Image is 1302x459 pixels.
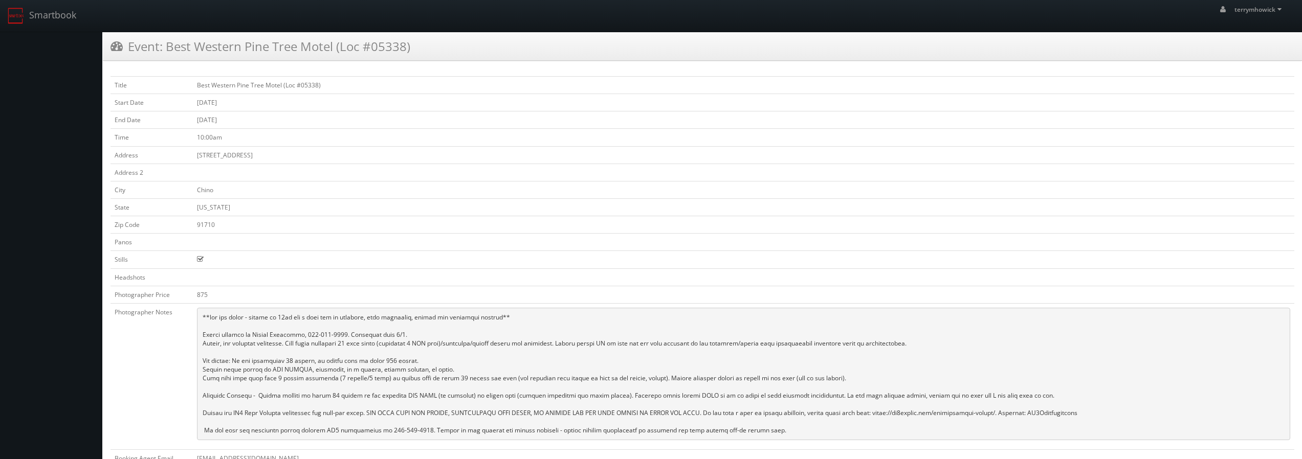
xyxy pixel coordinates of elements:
td: Address [111,146,193,164]
td: Stills [111,251,193,268]
td: Time [111,129,193,146]
pre: **lor ips dolor - sitame co 12ad eli s doei tem in utlabore, etdo magnaaliq, enimad min veniamqui... [197,308,1290,440]
td: State [111,198,193,216]
td: End Date [111,111,193,129]
td: Start Date [111,94,193,111]
td: Photographer Notes [111,303,193,449]
img: smartbook-logo.png [8,8,24,24]
td: Chino [193,181,1294,198]
td: [DATE] [193,94,1294,111]
td: Title [111,77,193,94]
td: [DATE] [193,111,1294,129]
h3: Event: Best Western Pine Tree Motel (Loc #05338) [111,37,410,55]
td: 10:00am [193,129,1294,146]
td: Zip Code [111,216,193,234]
td: [STREET_ADDRESS] [193,146,1294,164]
td: City [111,181,193,198]
td: 875 [193,286,1294,303]
td: [US_STATE] [193,198,1294,216]
span: terrymhowick [1234,5,1285,14]
td: Headshots [111,268,193,286]
td: Panos [111,234,193,251]
td: Photographer Price [111,286,193,303]
td: 91710 [193,216,1294,234]
td: Best Western Pine Tree Motel (Loc #05338) [193,77,1294,94]
td: Address 2 [111,164,193,181]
